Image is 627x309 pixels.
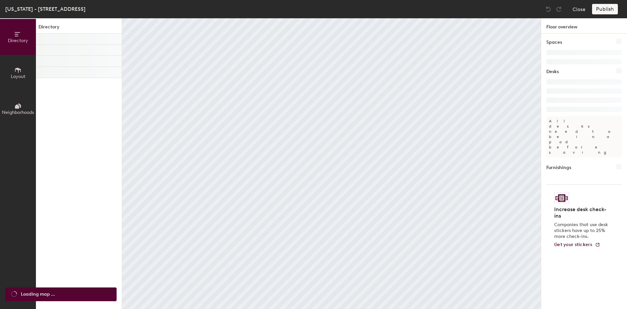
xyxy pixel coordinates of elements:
[36,23,122,34] h1: Directory
[545,6,552,12] img: Undo
[546,39,562,46] h1: Spaces
[122,18,541,309] canvas: Map
[554,222,610,239] p: Companies that use desk stickers have up to 25% more check-ins.
[554,206,610,219] h4: Increase desk check-ins
[21,291,55,298] span: Loading map ...
[2,110,34,115] span: Neighborhoods
[8,38,28,43] span: Directory
[541,18,627,34] h1: Floor overview
[546,164,571,171] h1: Furnishings
[546,116,622,158] p: All desks need to be in a pod before saving
[546,68,559,75] h1: Desks
[555,6,562,12] img: Redo
[554,193,569,204] img: Sticker logo
[554,242,600,248] a: Get your stickers
[11,74,25,79] span: Layout
[554,242,592,247] span: Get your stickers
[572,4,586,14] button: Close
[5,5,86,13] div: [US_STATE] - [STREET_ADDRESS]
